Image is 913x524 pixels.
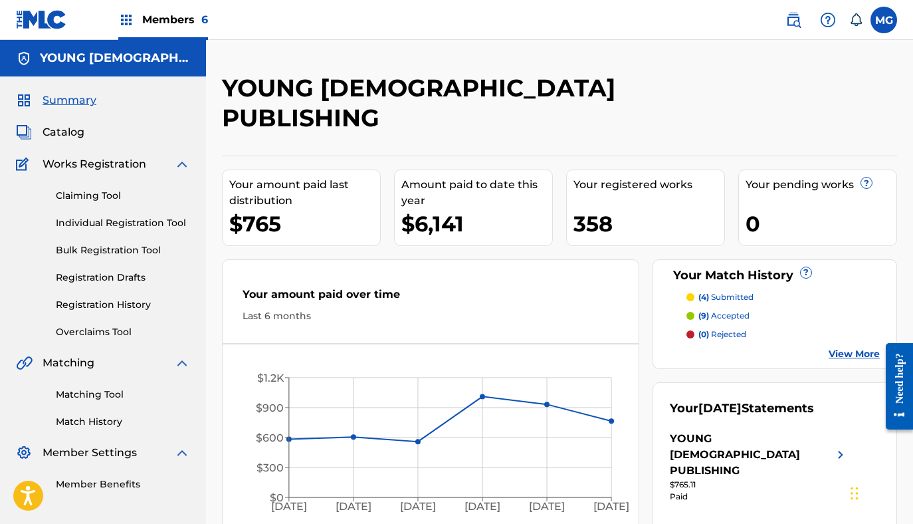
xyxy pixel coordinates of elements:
div: $6,141 [401,209,552,239]
img: expand [174,156,190,172]
tspan: [DATE] [271,501,307,513]
img: Matching [16,355,33,371]
a: (0) rejected [686,328,880,340]
iframe: Resource Center [876,333,913,440]
tspan: [DATE] [594,501,630,513]
span: (0) [698,329,709,339]
tspan: [DATE] [400,501,436,513]
a: Public Search [780,7,807,33]
img: Works Registration [16,156,33,172]
tspan: [DATE] [464,501,500,513]
div: User Menu [870,7,897,33]
img: Catalog [16,124,32,140]
img: Summary [16,92,32,108]
div: 0 [746,209,896,239]
div: Your registered works [573,177,724,193]
h5: YOUNG GOD PUBLISHING [40,51,190,66]
span: 6 [201,13,208,26]
div: $765 [229,209,380,239]
a: Registration History [56,298,190,312]
img: MLC Logo [16,10,67,29]
div: 358 [573,209,724,239]
div: YOUNG [DEMOGRAPHIC_DATA] PUBLISHING [670,431,833,479]
a: Match History [56,415,190,429]
img: Accounts [16,51,32,66]
tspan: $300 [256,461,284,474]
tspan: [DATE] [336,501,371,513]
div: Notifications [849,13,862,27]
tspan: [DATE] [529,501,565,513]
a: Member Benefits [56,477,190,491]
span: Members [142,12,208,27]
span: (9) [698,311,709,321]
div: Drag [851,473,859,513]
iframe: Chat Widget [847,460,913,524]
a: SummarySummary [16,92,96,108]
img: search [785,12,801,28]
span: ? [801,267,811,278]
span: Member Settings [43,445,137,461]
div: Your Statements [670,400,814,418]
a: (9) accepted [686,310,880,322]
a: YOUNG [DEMOGRAPHIC_DATA] PUBLISHINGright chevron icon$765.11Paid [670,431,849,503]
a: Bulk Registration Tool [56,243,190,257]
a: Claiming Tool [56,189,190,203]
span: Works Registration [43,156,146,172]
a: Individual Registration Tool [56,216,190,230]
img: expand [174,445,190,461]
span: ? [861,178,872,188]
div: $765.11 [670,479,849,491]
a: Overclaims Tool [56,325,190,339]
div: Paid [670,491,849,503]
div: Your amount paid last distribution [229,177,380,209]
img: Top Rightsholders [118,12,134,28]
a: Matching Tool [56,388,190,402]
a: Registration Drafts [56,271,190,285]
tspan: $900 [256,402,284,414]
span: Summary [43,92,96,108]
span: Catalog [43,124,84,140]
div: Last 6 months [243,309,619,323]
div: Your pending works [746,177,896,193]
div: Help [815,7,841,33]
p: rejected [698,328,746,340]
tspan: $600 [256,432,284,444]
div: Your amount paid over time [243,287,619,309]
img: right chevron icon [833,431,849,479]
h2: YOUNG [DEMOGRAPHIC_DATA] PUBLISHING [222,73,742,133]
img: Member Settings [16,445,32,461]
div: Your Match History [670,267,880,285]
tspan: $0 [270,491,284,504]
a: CatalogCatalog [16,124,84,140]
a: View More [829,347,880,361]
img: help [820,12,836,28]
p: accepted [698,310,750,322]
span: (4) [698,292,709,302]
p: submitted [698,291,754,303]
div: Amount paid to date this year [401,177,552,209]
tspan: $1.2K [257,372,284,384]
span: [DATE] [698,401,742,416]
a: (4) submitted [686,291,880,303]
span: Matching [43,355,94,371]
img: expand [174,355,190,371]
